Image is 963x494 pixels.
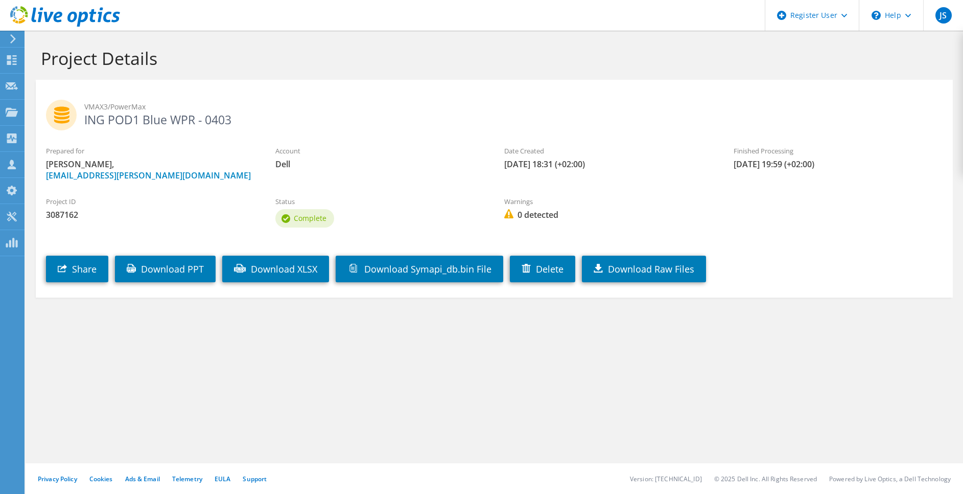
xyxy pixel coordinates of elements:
label: Date Created [504,146,713,156]
label: Warnings [504,196,713,207]
a: Download Symapi_db.bin File [336,256,503,282]
a: Telemetry [172,475,202,483]
li: © 2025 Dell Inc. All Rights Reserved [714,475,817,483]
a: [EMAIL_ADDRESS][PERSON_NAME][DOMAIN_NAME] [46,170,251,181]
a: Privacy Policy [38,475,77,483]
h1: Project Details [41,48,943,69]
a: EULA [215,475,230,483]
a: Download PPT [115,256,216,282]
a: Download Raw Files [582,256,706,282]
label: Project ID [46,196,255,207]
label: Prepared for [46,146,255,156]
span: [DATE] 19:59 (+02:00) [734,159,943,170]
label: Account [275,146,484,156]
a: Download XLSX [222,256,329,282]
a: Share [46,256,108,282]
span: 3087162 [46,209,255,220]
span: Dell [275,159,484,170]
a: Support [243,475,267,483]
li: Version: [TECHNICAL_ID] [630,475,702,483]
li: Powered by Live Optics, a Dell Technology [829,475,951,483]
span: Complete [294,213,326,223]
a: Ads & Email [125,475,160,483]
span: [PERSON_NAME], [46,159,255,181]
h2: ING POD1 Blue WPR - 0403 [46,100,943,125]
span: 0 detected [504,209,713,220]
a: Cookies [89,475,113,483]
span: [DATE] 18:31 (+02:00) [504,159,713,170]
label: Finished Processing [734,146,943,156]
span: VMAX3/PowerMax [84,101,943,113]
svg: \n [872,11,881,20]
span: JS [935,7,952,24]
a: Delete [510,256,575,282]
label: Status [275,196,484,207]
